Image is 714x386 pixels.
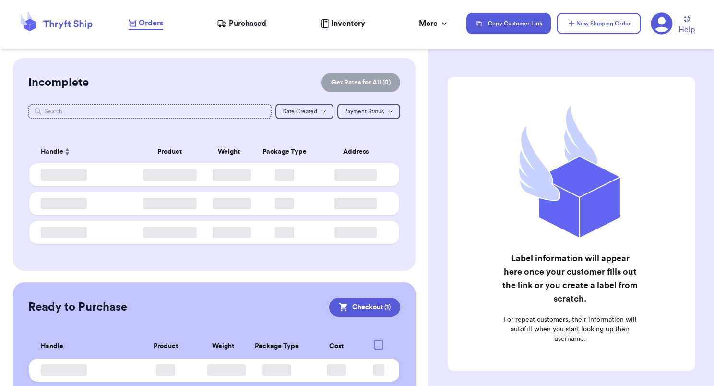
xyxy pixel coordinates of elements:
a: Inventory [321,18,365,29]
input: Search [28,104,272,119]
th: Product [133,140,207,163]
th: Weight [202,334,245,359]
th: Address [318,140,399,163]
span: Handle [41,147,63,157]
h2: Label information will appear here once your customer fills out the link or you create a label fr... [501,252,640,305]
span: Purchased [229,18,266,29]
button: New Shipping Order [557,13,641,34]
span: Payment Status [344,109,384,114]
button: Sort ascending [63,146,71,157]
th: Weight [207,140,251,163]
h2: Ready to Purchase [28,300,127,315]
div: More [419,18,449,29]
h2: Incomplete [28,75,89,90]
a: Help [678,16,695,36]
button: Payment Status [337,104,400,119]
button: Checkout (1) [329,298,400,317]
button: Date Created [275,104,333,119]
span: Inventory [331,18,365,29]
button: Copy Customer Link [466,13,551,34]
p: For repeat customers, their information will autofill when you start looking up their username. [501,315,640,344]
span: Orders [139,17,163,29]
th: Package Type [251,140,318,163]
span: Date Created [282,109,317,114]
a: Purchased [217,18,266,29]
span: Help [678,24,695,36]
span: Handle [41,341,63,351]
a: Orders [129,17,163,30]
th: Package Type [245,334,309,359]
button: Get Rates for All (0) [321,73,400,92]
th: Cost [309,334,363,359]
th: Product [130,334,202,359]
